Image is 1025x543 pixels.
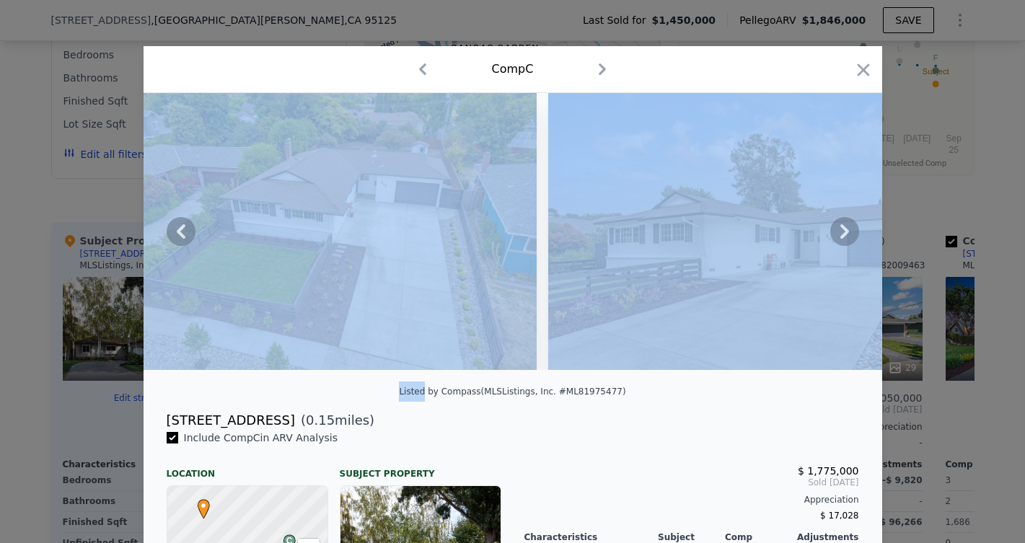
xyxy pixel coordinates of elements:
[792,531,859,543] div: Adjustments
[167,456,328,480] div: Location
[399,387,625,397] div: Listed by Compass (MLSListings, Inc. #ML81975477)
[340,456,501,480] div: Subject Property
[295,410,374,431] span: ( miles)
[820,511,858,521] span: $ 17,028
[725,531,792,543] div: Comp
[492,61,534,78] div: Comp C
[524,477,859,488] span: Sold [DATE]
[524,531,659,543] div: Characteristics
[280,534,289,543] div: C
[548,93,964,370] img: Property Img
[121,93,537,370] img: Property Img
[194,499,203,508] div: •
[798,465,859,477] span: $ 1,775,000
[178,432,344,443] span: Include Comp C in ARV Analysis
[524,494,859,506] div: Appreciation
[658,531,725,543] div: Subject
[167,410,295,431] div: [STREET_ADDRESS]
[194,495,214,516] span: •
[306,412,335,428] span: 0.15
